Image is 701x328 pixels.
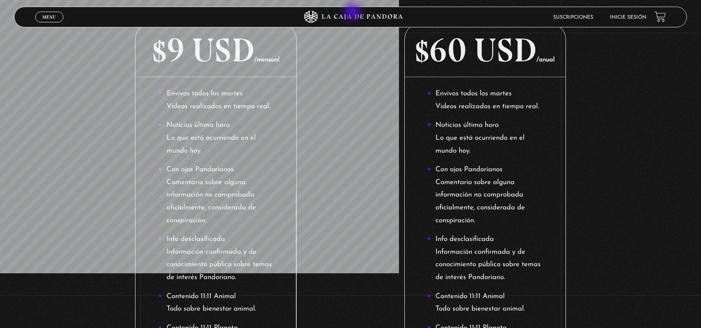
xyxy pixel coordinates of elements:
a: Suscripciones [553,15,593,20]
span: Menu [42,15,56,19]
p: $9 USD [135,23,296,77]
span: Cerrar [39,22,59,27]
li: Con ojos Pandorianos Comentario sobre alguna información no comprobada oficialmente, considerada ... [427,163,543,227]
span: /anual [537,57,555,63]
li: Info desclasificada Información confirmada y de conocimiento público sobre temas de interés Pando... [427,233,543,284]
a: View your shopping cart [655,11,666,22]
li: Envivos todos los martes Videos realizados en tiempo real. [158,87,274,113]
li: Contenido 11:11 Animal Todo sobre bienestar animal. [158,290,274,316]
li: Con ojos Pandorianos Comentario sobre alguna información no comprobada oficialmente, considerada ... [158,163,274,227]
li: Info desclasificada Información confirmada y de conocimiento público sobre temas de interés Pando... [158,233,274,284]
li: Noticias última hora Lo que está ocurriendo en el mundo hoy. [427,119,543,157]
li: Contenido 11:11 Animal Todo sobre bienestar animal. [427,290,543,316]
p: $60 USD [405,23,566,77]
a: Inicie sesión [610,15,646,20]
span: /mensual [254,57,280,63]
li: Envivos todos los martes Videos realizados en tiempo real. [427,87,543,113]
li: Noticias última hora Lo que está ocurriendo en el mundo hoy. [158,119,274,157]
